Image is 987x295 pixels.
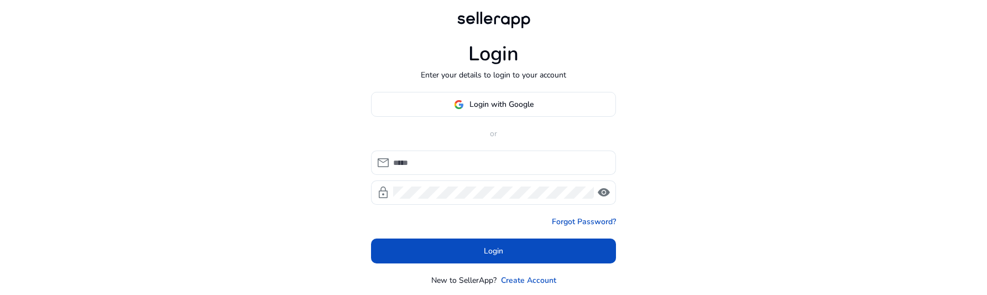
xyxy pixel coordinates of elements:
[377,156,390,169] span: mail
[371,239,616,263] button: Login
[469,99,534,110] span: Login with Google
[484,245,503,257] span: Login
[371,92,616,117] button: Login with Google
[468,42,519,66] h1: Login
[371,128,616,139] p: or
[377,186,390,199] span: lock
[421,69,566,81] p: Enter your details to login to your account
[597,186,610,199] span: visibility
[454,100,464,110] img: google-logo.svg
[501,275,556,286] a: Create Account
[431,275,497,286] p: New to SellerApp?
[552,216,616,227] a: Forgot Password?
